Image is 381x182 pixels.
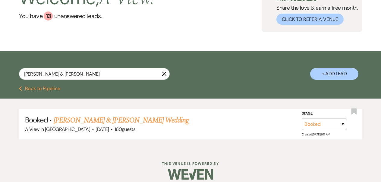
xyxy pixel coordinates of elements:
[54,115,189,126] a: [PERSON_NAME] & [PERSON_NAME] Wedding
[96,126,109,132] span: [DATE]
[276,14,344,25] button: Click to Refer a Venue
[19,86,60,91] button: Back to Pipeline
[19,11,154,21] a: You have 13 unanswered leads.
[25,115,48,125] span: Booked
[25,126,90,132] span: A View in [GEOGRAPHIC_DATA]
[44,11,53,21] div: 13
[302,110,347,117] label: Stage:
[310,68,358,80] button: + Add Lead
[19,68,170,80] input: Search by name, event date, email address or phone number
[115,126,135,132] span: 160 guests
[302,132,330,136] span: Created: [DATE] 9:17 AM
